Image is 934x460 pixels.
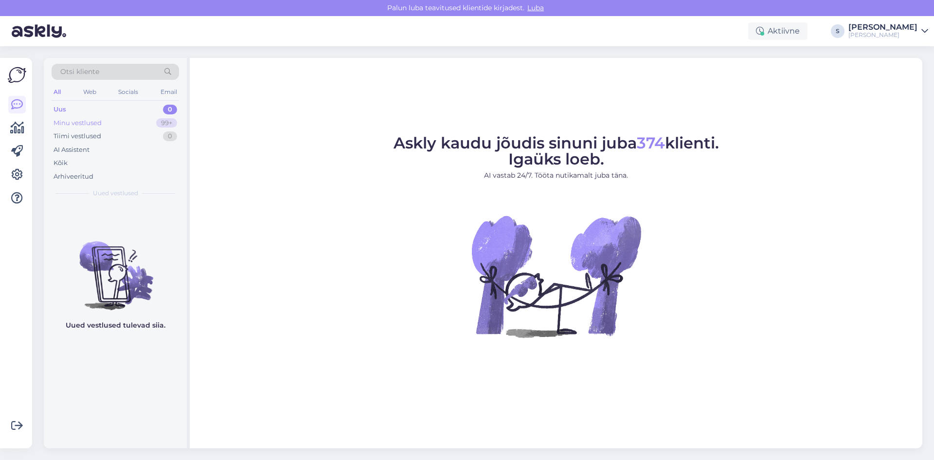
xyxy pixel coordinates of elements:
[468,188,644,364] img: No Chat active
[93,189,138,198] span: Uued vestlused
[163,131,177,141] div: 0
[116,86,140,98] div: Socials
[52,86,63,98] div: All
[637,133,665,152] span: 374
[848,31,917,39] div: [PERSON_NAME]
[8,66,26,84] img: Askly Logo
[163,105,177,114] div: 0
[394,170,719,181] p: AI vastab 24/7. Tööta nutikamalt juba täna.
[54,172,93,182] div: Arhiveeritud
[394,133,719,168] span: Askly kaudu jõudis sinuni juba klienti. Igaüks loeb.
[156,118,177,128] div: 99+
[66,320,165,331] p: Uued vestlused tulevad siia.
[848,23,928,39] a: [PERSON_NAME][PERSON_NAME]
[159,86,179,98] div: Email
[831,24,844,38] div: S
[60,67,99,77] span: Otsi kliente
[524,3,547,12] span: Luba
[54,118,102,128] div: Minu vestlused
[54,158,68,168] div: Kõik
[54,105,66,114] div: Uus
[44,224,187,312] img: No chats
[748,22,808,40] div: Aktiivne
[848,23,917,31] div: [PERSON_NAME]
[54,131,101,141] div: Tiimi vestlused
[81,86,98,98] div: Web
[54,145,90,155] div: AI Assistent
